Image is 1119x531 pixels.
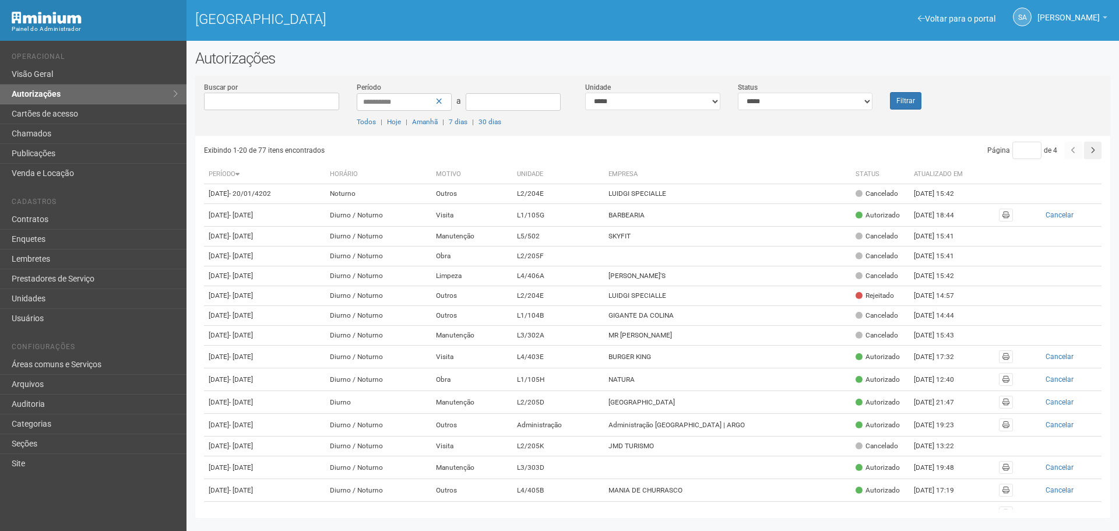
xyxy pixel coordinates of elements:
[856,251,898,261] div: Cancelado
[431,502,512,525] td: Manutenção
[456,96,461,106] span: a
[431,247,512,266] td: Obra
[325,165,431,184] th: Horário
[431,266,512,286] td: Limpeza
[204,142,653,159] div: Exibindo 1-20 de 77 itens encontrados
[604,204,851,227] td: BARBEARIA
[604,368,851,391] td: NATURA
[204,306,325,326] td: [DATE]
[204,165,325,184] th: Período
[204,266,325,286] td: [DATE]
[909,266,973,286] td: [DATE] 15:42
[229,353,253,361] span: - [DATE]
[856,375,900,385] div: Autorizado
[204,326,325,346] td: [DATE]
[1022,373,1097,386] button: Cancelar
[204,204,325,227] td: [DATE]
[204,227,325,247] td: [DATE]
[856,352,900,362] div: Autorizado
[195,12,644,27] h1: [GEOGRAPHIC_DATA]
[1022,484,1097,497] button: Cancelar
[512,204,604,227] td: L1/105G
[604,266,851,286] td: [PERSON_NAME]'S
[387,118,401,126] a: Hoje
[856,210,900,220] div: Autorizado
[1022,461,1097,474] button: Cancelar
[12,52,178,65] li: Operacional
[357,82,381,93] label: Período
[204,502,325,525] td: [DATE]
[856,291,894,301] div: Rejeitado
[604,306,851,326] td: GIGANTE DA COLINA
[604,437,851,456] td: JMD TURISMO
[325,368,431,391] td: Diurno / Noturno
[512,286,604,306] td: L2/204E
[325,184,431,204] td: Noturno
[604,184,851,204] td: LUIDGI SPECIALLE
[229,311,253,319] span: - [DATE]
[325,479,431,502] td: Diurno / Noturno
[472,118,474,126] span: |
[512,456,604,479] td: L3/303D
[406,118,407,126] span: |
[229,232,253,240] span: - [DATE]
[325,247,431,266] td: Diurno / Noturno
[856,271,898,281] div: Cancelado
[1037,2,1100,22] span: Silvio Anjos
[204,247,325,266] td: [DATE]
[325,227,431,247] td: Diurno / Noturno
[856,508,900,518] div: Autorizado
[431,227,512,247] td: Manutenção
[12,12,82,24] img: Minium
[856,231,898,241] div: Cancelado
[431,414,512,437] td: Outros
[325,266,431,286] td: Diurno / Noturno
[325,456,431,479] td: Diurno / Noturno
[1022,396,1097,409] button: Cancelar
[890,92,921,110] button: Filtrar
[604,346,851,368] td: BURGER KING
[1022,350,1097,363] button: Cancelar
[856,486,900,495] div: Autorizado
[856,441,898,451] div: Cancelado
[909,306,973,326] td: [DATE] 14:44
[431,346,512,368] td: Visita
[909,368,973,391] td: [DATE] 12:40
[512,227,604,247] td: L5/502
[856,311,898,321] div: Cancelado
[325,502,431,525] td: Diurno
[512,502,604,525] td: L1/104F
[229,189,271,198] span: - 20/01/4202
[1013,8,1032,26] a: SA
[604,286,851,306] td: LUIDGI SPECIALLE
[585,82,611,93] label: Unidade
[12,24,178,34] div: Painel do Administrador
[856,420,900,430] div: Autorizado
[512,437,604,456] td: L2/205K
[856,330,898,340] div: Cancelado
[442,118,444,126] span: |
[431,286,512,306] td: Outros
[195,50,1110,67] h2: Autorizações
[229,486,253,494] span: - [DATE]
[1037,15,1107,24] a: [PERSON_NAME]
[851,165,909,184] th: Status
[478,118,501,126] a: 30 dias
[229,509,253,517] span: - [DATE]
[229,421,253,429] span: - [DATE]
[512,184,604,204] td: L2/204E
[325,437,431,456] td: Diurno / Noturno
[229,252,253,260] span: - [DATE]
[909,391,973,414] td: [DATE] 21:47
[431,204,512,227] td: Visita
[325,204,431,227] td: Diurno / Noturno
[1022,209,1097,221] button: Cancelar
[909,165,973,184] th: Atualizado em
[204,184,325,204] td: [DATE]
[325,414,431,437] td: Diurno / Noturno
[909,204,973,227] td: [DATE] 18:44
[604,165,851,184] th: Empresa
[909,326,973,346] td: [DATE] 15:43
[229,398,253,406] span: - [DATE]
[431,306,512,326] td: Outros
